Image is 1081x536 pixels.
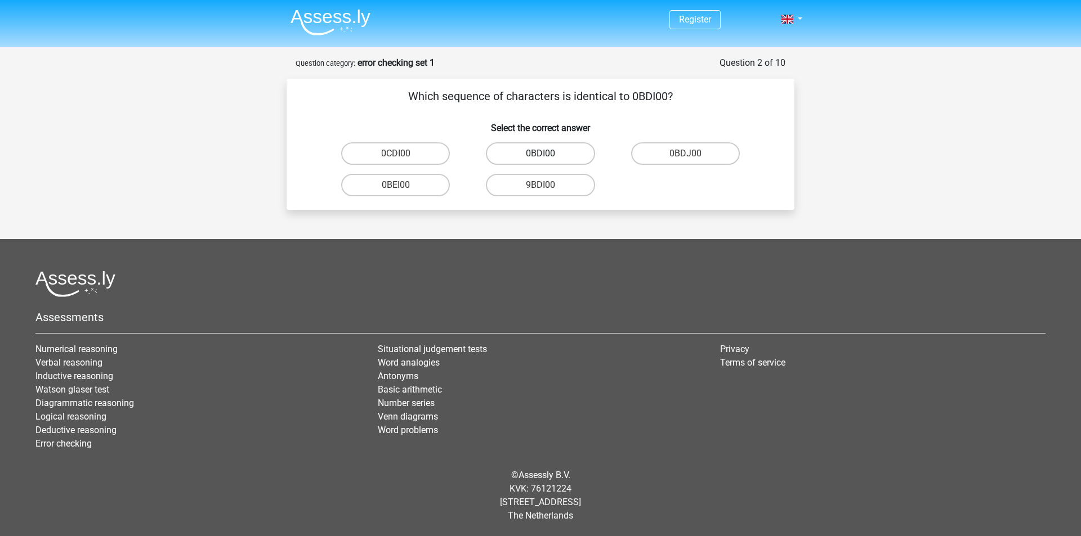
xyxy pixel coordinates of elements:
[27,460,1054,532] div: © KVK: 76121224 [STREET_ADDRESS] The Netherlands
[35,384,109,395] a: Watson glaser test
[305,114,776,133] h6: Select the correct answer
[35,411,106,422] a: Logical reasoning
[378,398,435,408] a: Number series
[631,142,740,165] label: 0BDJ00
[305,88,776,105] p: Which sequence of characters is identical to 0BDI00?
[720,357,785,368] a: Terms of service
[35,398,134,408] a: Diagrammatic reasoning
[296,59,355,67] small: Question category:
[378,344,487,354] a: Situational judgement tests
[358,57,435,68] strong: error checking set 1
[35,310,1046,324] h5: Assessments
[35,344,118,354] a: Numerical reasoning
[378,384,442,395] a: Basic arithmetic
[35,425,117,435] a: Deductive reasoning
[341,174,450,196] label: 0BEI00
[378,425,438,435] a: Word problems
[378,357,440,368] a: Word analogies
[486,142,595,165] label: 0BDI00
[35,371,113,381] a: Inductive reasoning
[486,174,595,196] label: 9BDI00
[35,357,102,368] a: Verbal reasoning
[378,371,418,381] a: Antonyms
[720,56,785,70] div: Question 2 of 10
[378,411,438,422] a: Venn diagrams
[35,271,115,297] img: Assessly logo
[341,142,450,165] label: 0CDI00
[291,9,370,35] img: Assessly
[519,470,570,480] a: Assessly B.V.
[679,14,711,25] a: Register
[35,438,92,449] a: Error checking
[720,344,749,354] a: Privacy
